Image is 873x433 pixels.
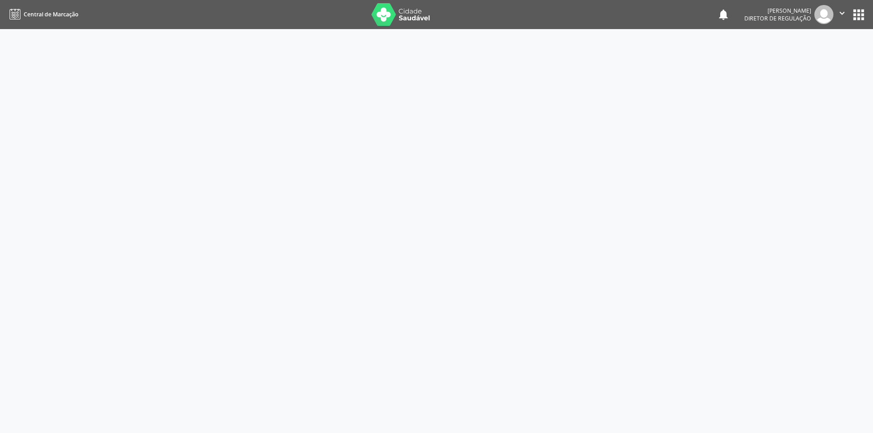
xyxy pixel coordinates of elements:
[851,7,867,23] button: apps
[717,8,730,21] button: notifications
[744,7,811,15] div: [PERSON_NAME]
[744,15,811,22] span: Diretor de regulação
[833,5,851,24] button: 
[6,7,78,22] a: Central de Marcação
[814,5,833,24] img: img
[837,8,847,18] i: 
[24,10,78,18] span: Central de Marcação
